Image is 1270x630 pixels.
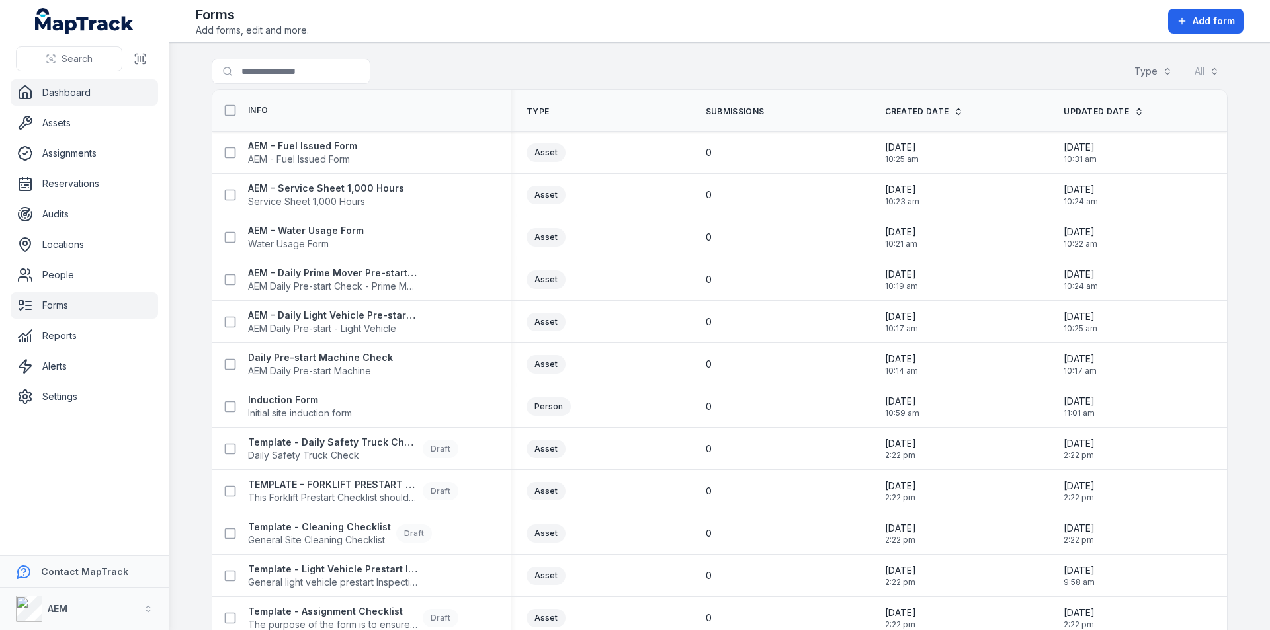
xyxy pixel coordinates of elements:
button: Search [16,46,122,71]
span: 2:22 pm [1064,492,1095,503]
span: 10:31 am [1064,154,1097,165]
a: Locations [11,231,158,258]
span: 0 [706,273,712,286]
span: 0 [706,188,712,202]
strong: AEM - Fuel Issued Form [248,139,357,153]
div: Asset [527,482,566,500]
span: 10:59 am [885,408,919,418]
strong: AEM - Water Usage Form [248,224,364,237]
time: 8/20/2025, 10:17:36 AM [885,310,918,334]
span: 2:22 pm [885,492,916,503]
span: Type [527,106,549,117]
span: [DATE] [1064,352,1097,366]
span: 10:22 am [1064,239,1097,249]
strong: Daily Pre-start Machine Check [248,351,393,364]
a: AEM - Daily Light Vehicle Pre-start CheckAEM Daily Pre-start - Light Vehicle [248,309,417,335]
span: Created Date [885,106,949,117]
div: Asset [527,355,566,374]
time: 8/20/2025, 10:23:42 AM [885,183,919,207]
span: [DATE] [1064,141,1097,154]
a: Assets [11,110,158,136]
span: 10:21 am [885,239,917,249]
a: TEMPLATE - FORKLIFT PRESTART CHECKLISTThis Forklift Prestart Checklist should be completed every ... [248,478,458,504]
span: General Site Cleaning Checklist [248,533,391,547]
span: Service Sheet 1,000 Hours [248,195,404,208]
span: [DATE] [885,395,919,408]
a: Alerts [11,353,158,379]
time: 3/17/2025, 2:22:40 PM [885,606,916,630]
span: [DATE] [885,183,919,196]
strong: Template - Assignment Checklist [248,605,417,618]
span: [DATE] [885,141,919,154]
a: Dashboard [11,79,158,106]
time: 3/17/2025, 2:22:40 PM [885,522,916,545]
time: 3/17/2025, 2:22:40 PM [885,564,916,588]
span: 0 [706,231,712,244]
a: Audits [11,201,158,227]
span: [DATE] [885,522,916,535]
span: [DATE] [1064,522,1095,535]
span: [DATE] [885,437,916,450]
span: [DATE] [1064,395,1095,408]
span: Search [62,52,93,65]
time: 3/17/2025, 2:22:40 PM [1064,606,1095,630]
span: 0 [706,146,712,159]
span: 10:24 am [1064,196,1098,207]
span: AEM Daily Pre-start - Light Vehicle [248,322,417,335]
strong: AEM [48,603,67,614]
strong: Contact MapTrack [41,566,128,577]
span: Add form [1193,15,1235,28]
div: Asset [527,228,566,247]
time: 3/17/2025, 2:22:40 PM [1064,522,1095,545]
time: 3/17/2025, 2:22:40 PM [885,437,916,461]
div: Draft [396,524,432,543]
strong: AEM - Daily Light Vehicle Pre-start Check [248,309,417,322]
div: Asset [527,313,566,331]
span: [DATE] [1064,479,1095,492]
a: Forms [11,292,158,319]
a: AEM - Daily Prime Mover Pre-start CheckAEM Daily Pre-start Check - Prime Move [248,266,417,293]
span: 2:22 pm [1064,535,1095,545]
span: Initial site induction form [248,407,352,420]
strong: AEM - Service Sheet 1,000 Hours [248,182,404,195]
strong: Template - Daily Safety Truck Check [248,436,417,449]
button: All [1186,59,1228,84]
a: Template - Cleaning ChecklistGeneral Site Cleaning ChecklistDraft [248,520,432,547]
span: 10:19 am [885,281,918,292]
a: Template - Daily Safety Truck CheckDaily Safety Truck CheckDraft [248,436,458,462]
time: 8/20/2025, 10:22:53 AM [1064,225,1097,249]
div: Asset [527,143,566,162]
strong: Template - Light Vehicle Prestart Inspection [248,563,417,576]
span: 0 [706,611,712,625]
time: 8/20/2025, 10:21:43 AM [885,225,917,249]
span: 0 [706,358,712,371]
span: 2:22 pm [885,450,916,461]
span: [DATE] [1064,183,1098,196]
strong: AEM - Daily Prime Mover Pre-start Check [248,266,417,280]
div: Person [527,397,571,416]
span: [DATE] [1064,564,1095,577]
span: 9:58 am [1064,577,1095,588]
span: 11:01 am [1064,408,1095,418]
time: 8/20/2025, 10:24:57 AM [1064,268,1098,292]
a: Settings [11,383,158,410]
time: 8/20/2025, 10:24:27 AM [1064,183,1098,207]
div: Asset [527,186,566,204]
a: Daily Pre-start Machine CheckAEM Daily Pre-start Machine [248,351,393,377]
time: 8/20/2025, 10:25:27 AM [885,141,919,165]
span: 10:24 am [1064,281,1098,292]
div: Asset [527,524,566,543]
span: Daily Safety Truck Check [248,449,417,462]
time: 7/11/2025, 9:58:02 AM [1064,564,1095,588]
span: 10:23 am [885,196,919,207]
a: Reports [11,323,158,349]
time: 8/7/2025, 11:01:46 AM [1064,395,1095,418]
span: 10:25 am [885,154,919,165]
time: 8/20/2025, 10:19:03 AM [885,268,918,292]
span: [DATE] [885,606,916,619]
strong: TEMPLATE - FORKLIFT PRESTART CHECKLIST [248,478,417,491]
time: 3/17/2025, 2:22:40 PM [1064,437,1095,461]
a: Created Date [885,106,964,117]
span: 0 [706,400,712,413]
span: [DATE] [1064,268,1098,281]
